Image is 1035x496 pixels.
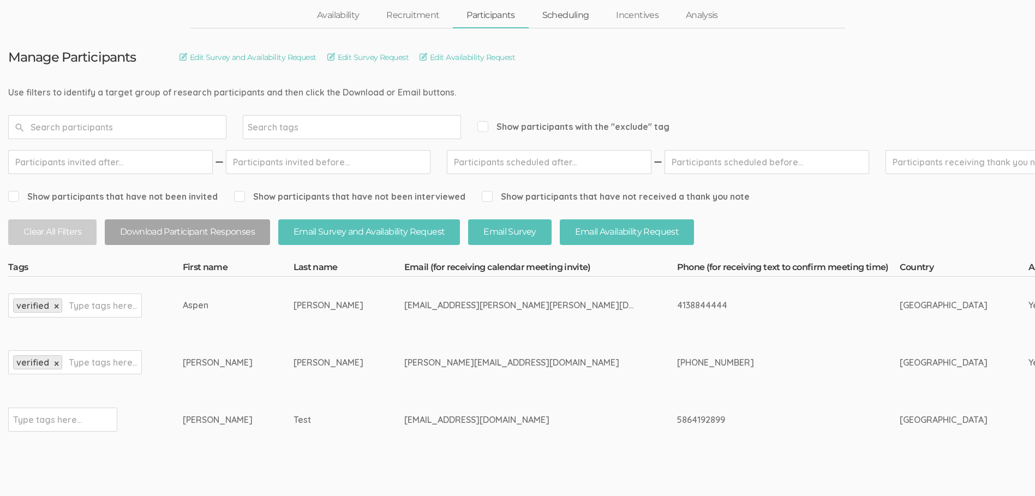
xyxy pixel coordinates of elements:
[234,190,465,203] span: Show participants that have not been interviewed
[373,4,453,27] a: Recruitment
[468,219,551,245] button: Email Survey
[900,356,988,369] div: [GEOGRAPHIC_DATA]
[294,261,404,277] th: Last name
[8,261,183,277] th: Tags
[677,414,859,426] div: 5864192899
[404,299,636,312] div: [EMAIL_ADDRESS][PERSON_NAME][PERSON_NAME][DOMAIN_NAME]
[404,261,677,277] th: Email (for receiving calendar meeting invite)
[54,302,59,311] a: ×
[482,190,750,203] span: Show participants that have not received a thank you note
[69,298,137,313] input: Type tags here...
[980,444,1035,496] iframe: Chat Widget
[183,299,253,312] div: Aspen
[677,356,859,369] div: [PHONE_NUMBER]
[327,51,409,63] a: Edit Survey Request
[214,150,225,174] img: dash.svg
[69,355,137,369] input: Type tags here...
[54,359,59,368] a: ×
[665,150,869,174] input: Participants scheduled before...
[900,299,988,312] div: [GEOGRAPHIC_DATA]
[477,121,669,133] span: Show participants with the "exclude" tag
[248,120,316,134] input: Search tags
[105,219,270,245] button: Download Participant Responses
[677,261,900,277] th: Phone (for receiving text to confirm meeting time)
[8,190,218,203] span: Show participants that have not been invited
[672,4,732,27] a: Analysis
[13,413,81,427] input: Type tags here...
[602,4,672,27] a: Incentives
[8,115,226,139] input: Search participants
[404,414,636,426] div: [EMAIL_ADDRESS][DOMAIN_NAME]
[294,299,363,312] div: [PERSON_NAME]
[180,51,316,63] a: Edit Survey and Availability Request
[653,150,663,174] img: dash.svg
[677,299,859,312] div: 4138844444
[453,4,528,27] a: Participants
[8,50,136,64] h3: Manage Participants
[303,4,373,27] a: Availability
[8,150,213,174] input: Participants invited after...
[183,414,253,426] div: [PERSON_NAME]
[420,51,515,63] a: Edit Availability Request
[226,150,430,174] input: Participants invited before...
[560,219,694,245] button: Email Availability Request
[8,219,97,245] button: Clear All Filters
[183,356,253,369] div: [PERSON_NAME]
[900,414,988,426] div: [GEOGRAPHIC_DATA]
[16,357,49,368] span: verified
[183,261,294,277] th: First name
[900,261,1028,277] th: Country
[529,4,603,27] a: Scheduling
[404,356,636,369] div: [PERSON_NAME][EMAIL_ADDRESS][DOMAIN_NAME]
[294,356,363,369] div: [PERSON_NAME]
[447,150,651,174] input: Participants scheduled after...
[278,219,460,245] button: Email Survey and Availability Request
[294,414,363,426] div: Test
[16,300,49,311] span: verified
